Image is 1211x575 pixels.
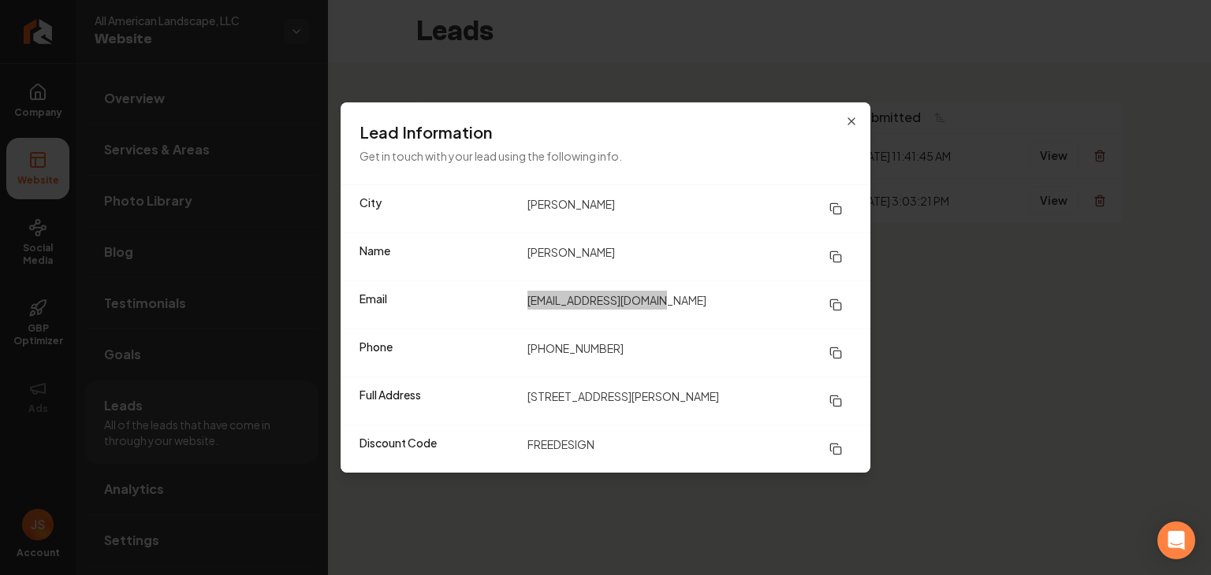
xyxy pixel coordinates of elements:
[527,195,851,223] dd: [PERSON_NAME]
[527,387,851,415] dd: [STREET_ADDRESS][PERSON_NAME]
[360,243,515,271] dt: Name
[527,243,851,271] dd: [PERSON_NAME]
[360,291,515,319] dt: Email
[527,339,851,367] dd: [PHONE_NUMBER]
[360,387,515,415] dt: Full Address
[360,147,851,165] p: Get in touch with your lead using the following info.
[527,291,851,319] dd: [EMAIL_ADDRESS][DOMAIN_NAME]
[527,435,851,463] dd: FREEDESIGN
[360,195,515,223] dt: City
[360,435,515,463] dt: Discount Code
[360,339,515,367] dt: Phone
[360,121,851,143] h3: Lead Information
